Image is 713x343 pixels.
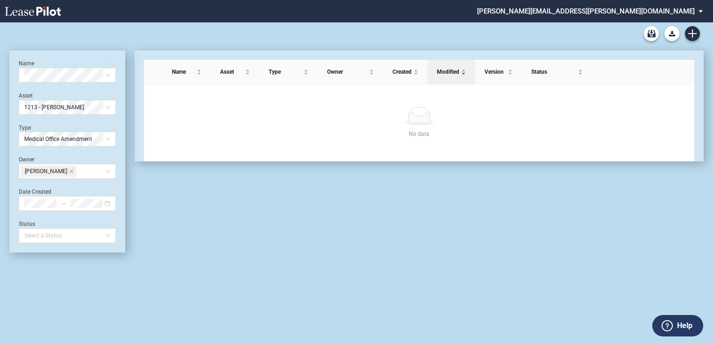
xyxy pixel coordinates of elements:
[19,156,35,163] label: Owner
[437,67,459,77] span: Modified
[21,166,76,177] span: Carol Barwick
[485,67,506,77] span: Version
[259,60,318,84] th: Type
[24,132,110,146] span: Medical Office Amendment
[19,92,33,99] label: Asset
[269,67,302,77] span: Type
[60,200,67,207] span: to
[392,67,412,77] span: Created
[19,221,35,227] label: Status
[19,60,34,67] label: Name
[318,60,383,84] th: Owner
[19,125,31,131] label: Type
[327,67,367,77] span: Owner
[677,320,692,332] label: Help
[69,169,74,174] span: close
[664,26,679,41] button: Download Blank Form
[531,67,576,77] span: Status
[19,189,51,195] label: Date Created
[644,26,659,41] a: Archive
[163,60,211,84] th: Name
[24,100,110,114] span: 1213 - Dorsey Hall
[220,67,243,77] span: Asset
[172,67,195,77] span: Name
[155,129,684,139] div: No data
[685,26,700,41] a: Create new document
[211,60,259,84] th: Asset
[662,26,682,41] md-menu: Download Blank Form List
[25,166,67,176] span: [PERSON_NAME]
[475,60,522,84] th: Version
[652,315,703,336] button: Help
[522,60,592,84] th: Status
[428,60,475,84] th: Modified
[383,60,428,84] th: Created
[60,200,67,207] span: swap-right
